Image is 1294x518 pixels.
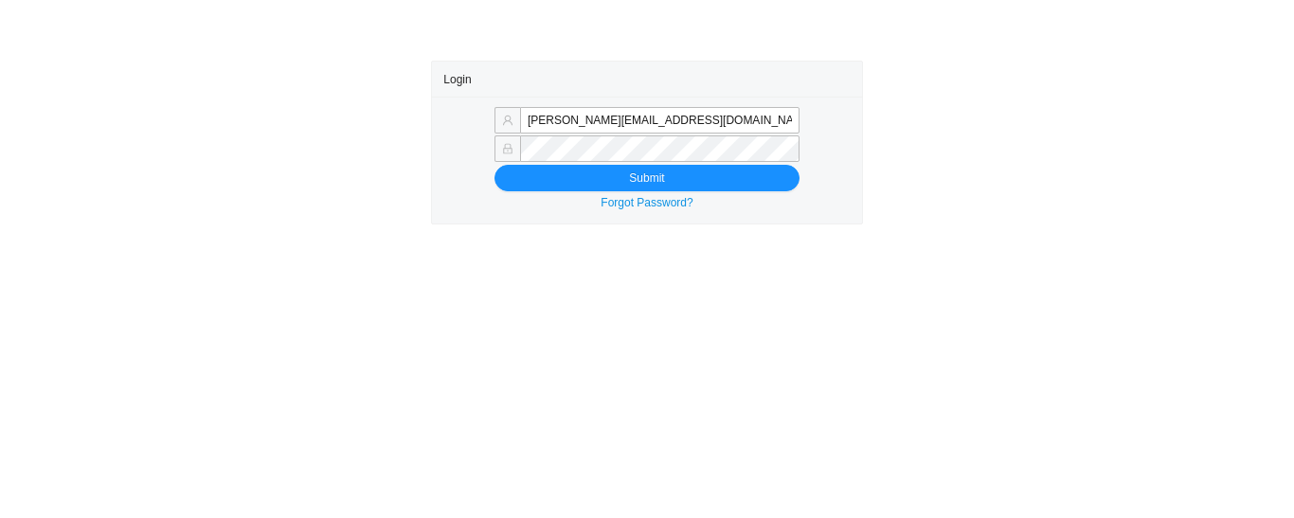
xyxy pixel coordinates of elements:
span: user [502,115,513,126]
span: Submit [629,169,664,188]
input: Email [520,107,800,134]
div: Login [443,62,850,97]
span: lock [502,143,513,154]
button: Submit [494,165,800,191]
a: Forgot Password? [601,196,692,209]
